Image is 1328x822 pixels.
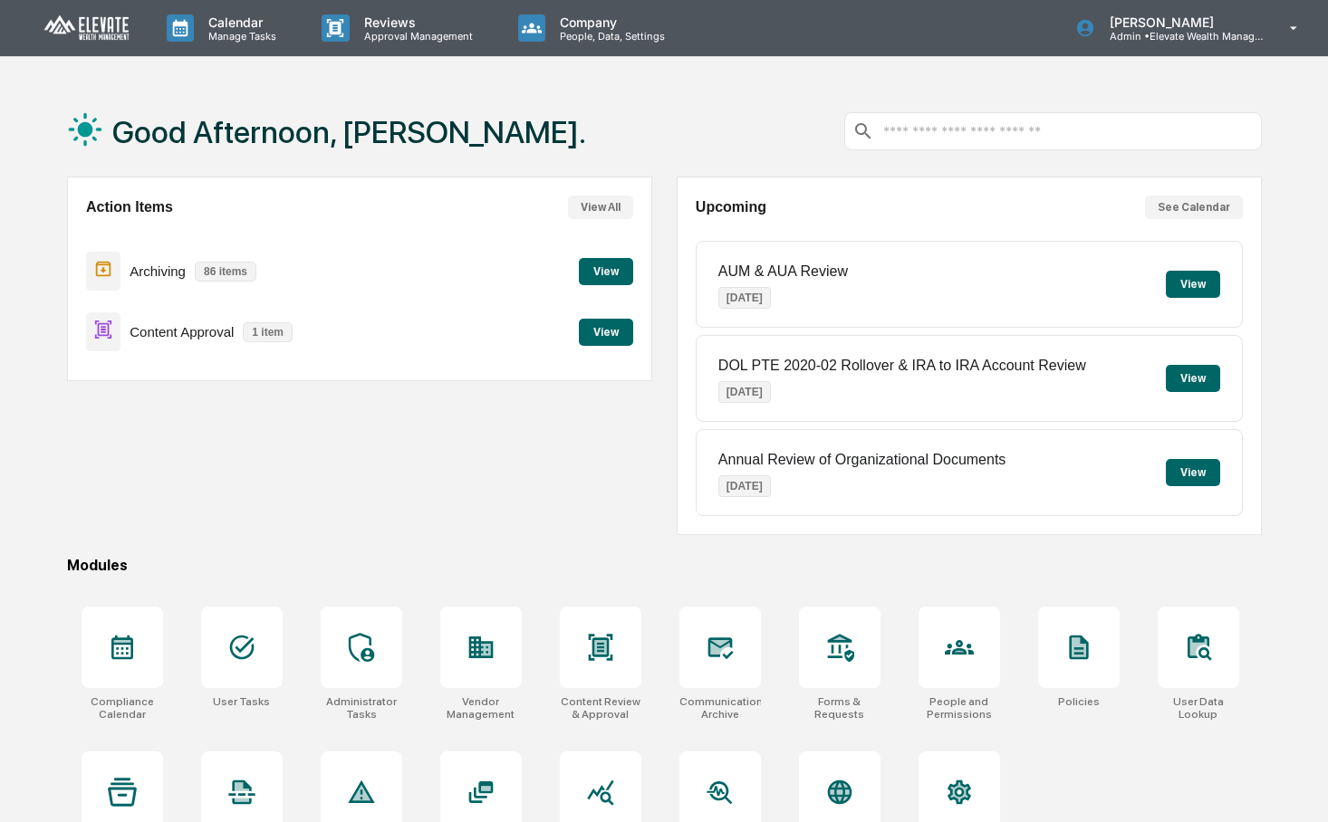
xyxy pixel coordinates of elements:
[1166,365,1220,392] button: View
[545,14,674,30] p: Company
[1095,14,1264,30] p: [PERSON_NAME]
[1145,196,1243,219] button: See Calendar
[718,263,848,280] p: AUM & AUA Review
[67,557,1262,574] div: Modules
[350,30,482,43] p: Approval Management
[579,258,633,285] button: View
[112,114,586,150] h1: Good Afternoon, [PERSON_NAME].
[43,14,130,43] img: logo
[1058,695,1100,708] div: Policies
[718,452,1006,468] p: Annual Review of Organizational Documents
[679,695,761,721] div: Communications Archive
[194,14,285,30] p: Calendar
[545,30,674,43] p: People, Data, Settings
[82,695,163,721] div: Compliance Calendar
[718,358,1086,374] p: DOL PTE 2020-02 Rollover & IRA to IRA Account Review
[130,263,186,279] p: Archiving
[194,30,285,43] p: Manage Tasks
[560,695,641,721] div: Content Review & Approval
[718,381,771,403] p: [DATE]
[350,14,482,30] p: Reviews
[1166,459,1220,486] button: View
[195,262,256,282] p: 86 items
[568,196,633,219] button: View All
[579,262,633,279] a: View
[919,695,1000,721] div: People and Permissions
[321,695,402,721] div: Administrator Tasks
[799,695,881,721] div: Forms & Requests
[696,199,766,215] h2: Upcoming
[718,287,771,309] p: [DATE]
[579,322,633,339] a: View
[718,475,771,497] p: [DATE]
[243,322,293,342] p: 1 item
[440,695,522,721] div: Vendor Management
[1158,695,1239,721] div: User Data Lookup
[130,324,234,339] p: Content Approval
[579,319,633,346] button: View
[86,199,173,215] h2: Action Items
[1095,30,1264,43] p: Admin • Elevate Wealth Management
[213,695,270,708] div: User Tasks
[1166,271,1220,298] button: View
